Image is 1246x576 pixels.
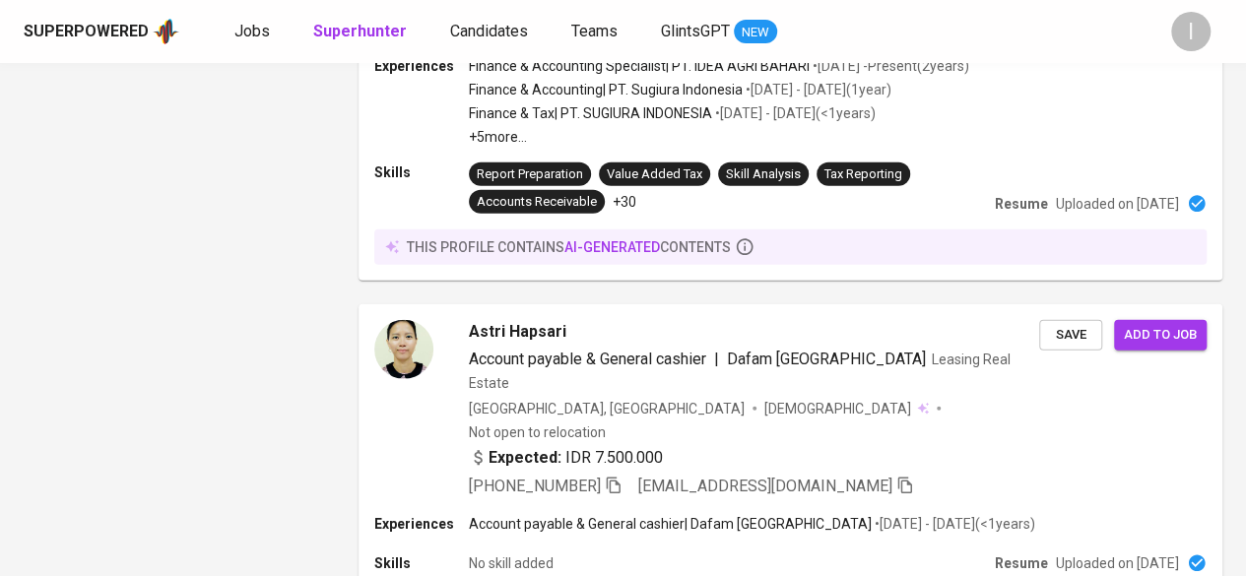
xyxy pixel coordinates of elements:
[153,17,179,46] img: app logo
[727,350,926,368] span: Dafam [GEOGRAPHIC_DATA]
[764,399,914,418] span: [DEMOGRAPHIC_DATA]
[743,80,891,99] p: • [DATE] - [DATE] ( 1 year )
[469,80,743,99] p: Finance & Accounting | PT. Sugiura Indonesia
[571,22,618,40] span: Teams
[477,165,583,184] div: Report Preparation
[1039,320,1102,351] button: Save
[469,553,554,573] p: No skill added
[469,103,712,123] p: Finance & Tax | PT. SUGIURA INDONESIA
[234,22,270,40] span: Jobs
[313,20,411,44] a: Superhunter
[450,22,528,40] span: Candidates
[450,20,532,44] a: Candidates
[469,350,706,368] span: Account payable & General cashier
[374,553,469,573] p: Skills
[1171,12,1211,51] div: I
[489,446,561,470] b: Expected:
[469,446,663,470] div: IDR 7.500.000
[734,23,777,42] span: NEW
[407,237,731,257] p: this profile contains contents
[313,22,407,40] b: Superhunter
[995,194,1048,214] p: Resume
[24,17,179,46] a: Superpoweredapp logo
[234,20,274,44] a: Jobs
[469,320,566,344] span: Astri Hapsari
[374,56,469,76] p: Experiences
[661,22,730,40] span: GlintsGPT
[469,477,601,495] span: [PHONE_NUMBER]
[469,56,810,76] p: Finance & Accounting Specialist | PT. IDEA AGRI BAHARI
[1124,324,1197,347] span: Add to job
[469,514,872,534] p: Account payable & General cashier | Dafam [GEOGRAPHIC_DATA]
[1049,324,1092,347] span: Save
[571,20,622,44] a: Teams
[613,192,636,212] p: +30
[374,514,469,534] p: Experiences
[477,193,597,212] div: Accounts Receivable
[469,399,745,418] div: [GEOGRAPHIC_DATA], [GEOGRAPHIC_DATA]
[661,20,777,44] a: GlintsGPT NEW
[712,103,876,123] p: • [DATE] - [DATE] ( <1 years )
[374,320,433,379] img: 5068ccde958ec9224a2362f5c910feb3.png
[1114,320,1207,351] button: Add to job
[714,348,719,371] span: |
[726,165,801,184] div: Skill Analysis
[638,477,892,495] span: [EMAIL_ADDRESS][DOMAIN_NAME]
[824,165,902,184] div: Tax Reporting
[872,514,1035,534] p: • [DATE] - [DATE] ( <1 years )
[1056,194,1179,214] p: Uploaded on [DATE]
[607,165,702,184] div: Value Added Tax
[995,553,1048,573] p: Resume
[564,239,660,255] span: AI-generated
[24,21,149,43] div: Superpowered
[1056,553,1179,573] p: Uploaded on [DATE]
[810,56,969,76] p: • [DATE] - Present ( 2 years )
[469,422,606,442] p: Not open to relocation
[469,127,969,147] p: +5 more ...
[374,162,469,182] p: Skills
